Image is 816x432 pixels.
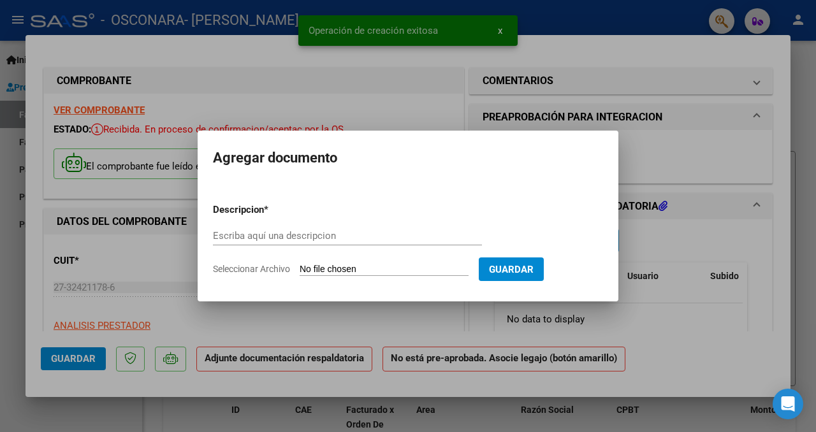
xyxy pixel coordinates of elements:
[479,257,544,281] button: Guardar
[213,203,330,217] p: Descripcion
[489,264,534,275] span: Guardar
[773,389,803,419] div: Open Intercom Messenger
[213,264,290,274] span: Seleccionar Archivo
[213,146,603,170] h2: Agregar documento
